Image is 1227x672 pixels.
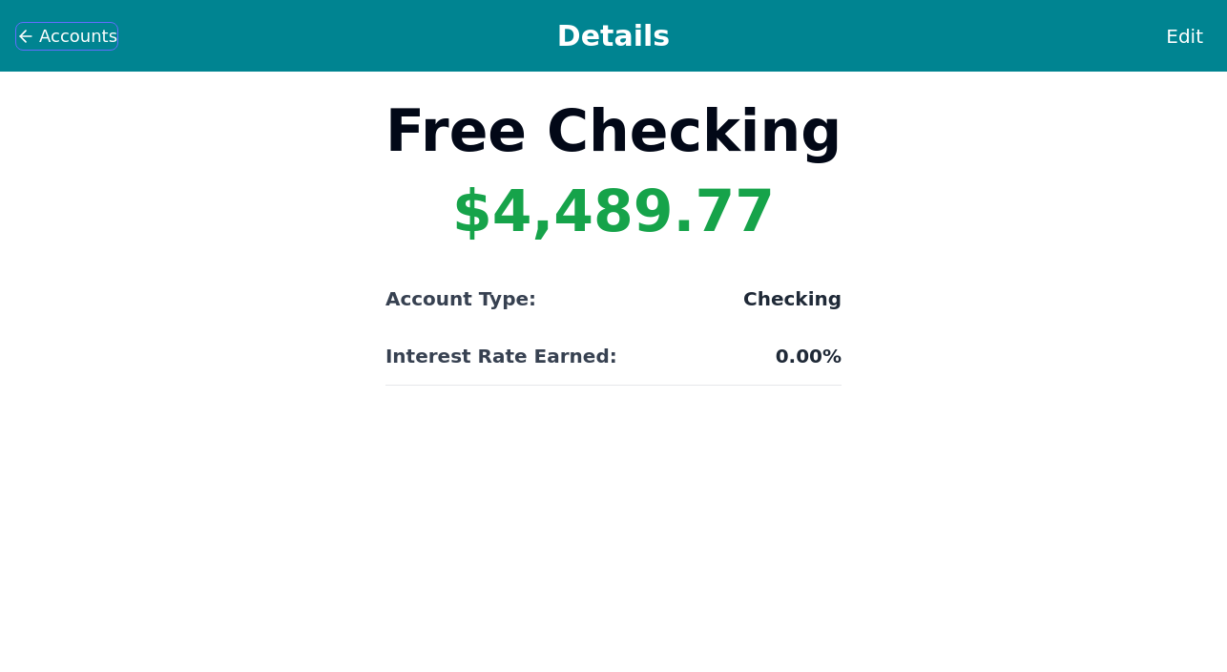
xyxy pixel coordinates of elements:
[118,19,1109,53] h1: Details
[1166,23,1203,50] span: Edit
[452,182,775,240] div: $4,489.77
[385,285,536,312] span: Account Type:
[743,285,842,312] span: Checking
[385,102,842,159] h2: Free Checking
[385,343,617,369] span: Interest Rate Earned:
[15,22,118,51] button: Accounts
[776,343,842,369] span: 0.00%
[1157,14,1212,58] button: Edit
[39,23,117,50] span: Accounts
